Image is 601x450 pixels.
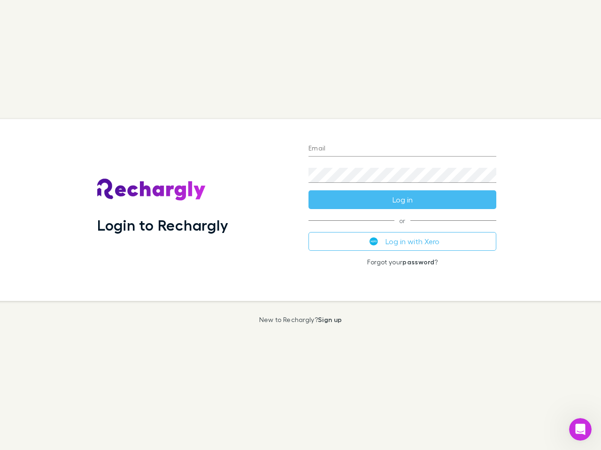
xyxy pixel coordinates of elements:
a: password [402,258,434,266]
h1: Login to Rechargly [97,216,228,234]
button: Log in with Xero [308,232,496,251]
button: Log in [308,190,496,209]
iframe: Intercom live chat [569,418,592,441]
p: Forgot your ? [308,258,496,266]
p: New to Rechargly? [259,316,342,323]
img: Xero's logo [370,237,378,246]
a: Sign up [318,315,342,323]
span: or [308,220,496,221]
img: Rechargly's Logo [97,179,206,201]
